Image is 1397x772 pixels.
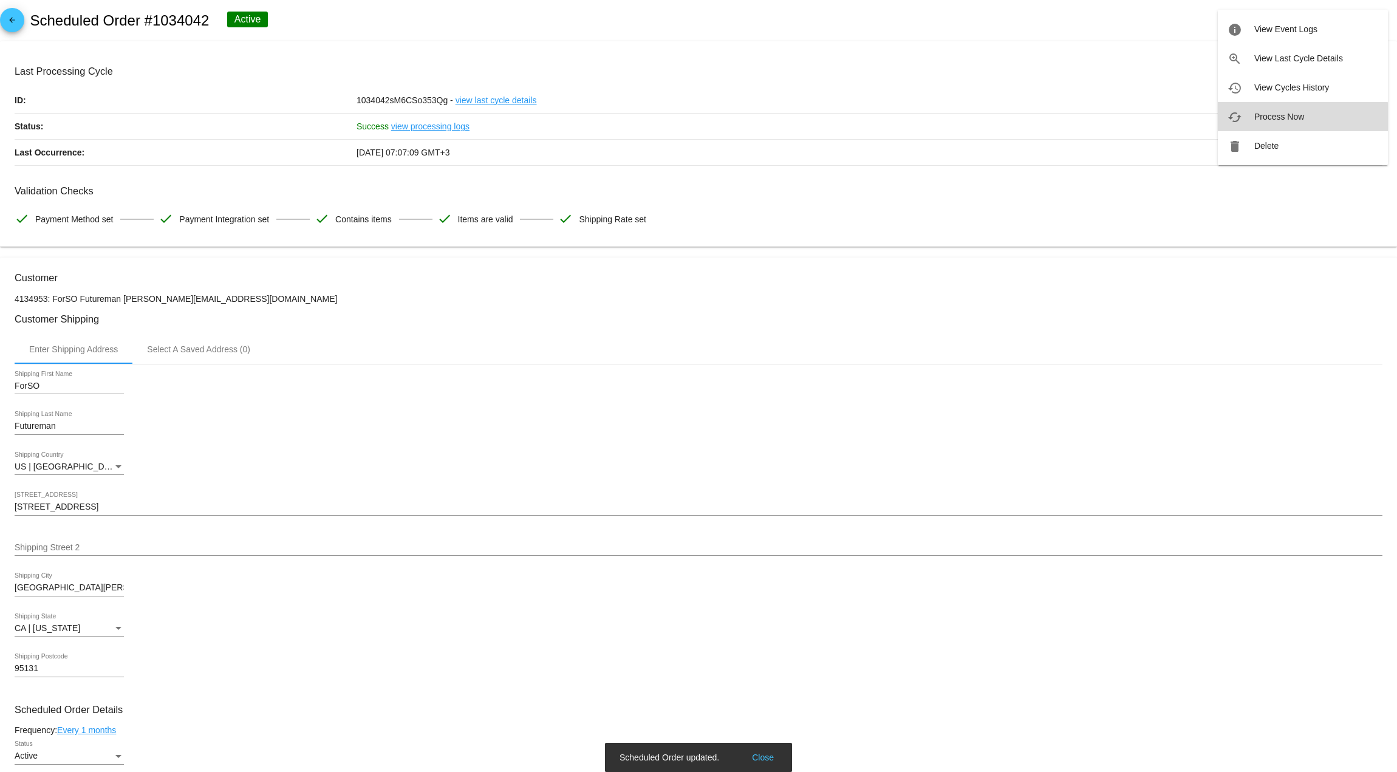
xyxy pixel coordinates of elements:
mat-icon: info [1228,22,1242,37]
mat-icon: zoom_in [1228,52,1242,66]
span: View Last Cycle Details [1254,53,1343,63]
span: View Cycles History [1254,83,1329,92]
span: Delete [1254,141,1279,151]
span: View Event Logs [1254,24,1317,34]
mat-icon: delete [1228,139,1242,154]
mat-icon: history [1228,81,1242,95]
mat-icon: cached [1228,110,1242,125]
span: Process Now [1254,112,1304,121]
